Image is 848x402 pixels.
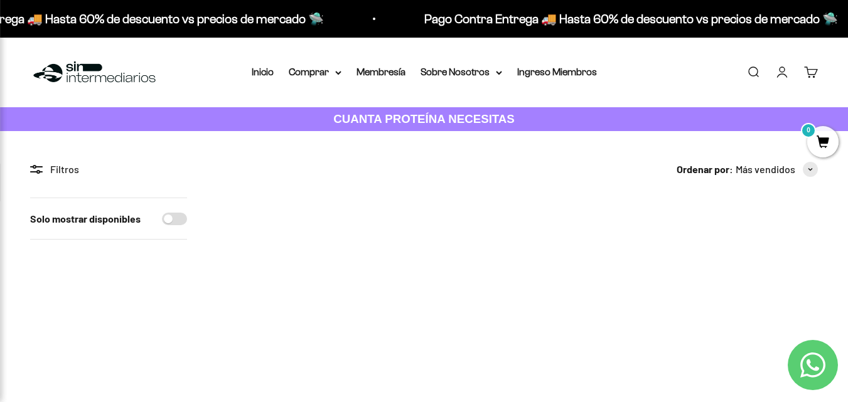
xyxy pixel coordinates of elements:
summary: Sobre Nosotros [421,64,502,80]
a: 0 [807,136,839,150]
span: Ordenar por: [677,161,733,177]
a: Inicio [252,66,274,77]
div: Filtros [30,161,187,177]
a: Membresía [357,66,405,77]
label: Solo mostrar disponibles [30,211,141,227]
strong: CUANTA PROTEÍNA NECESITAS [333,112,515,125]
button: Más vendidos [736,161,818,177]
mark: 0 [801,123,816,138]
p: Pago Contra Entrega 🚚 Hasta 60% de descuento vs precios de mercado 🛸 [416,9,829,29]
a: Ingreso Miembros [517,66,597,77]
summary: Comprar [289,64,341,80]
span: Más vendidos [736,161,795,177]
